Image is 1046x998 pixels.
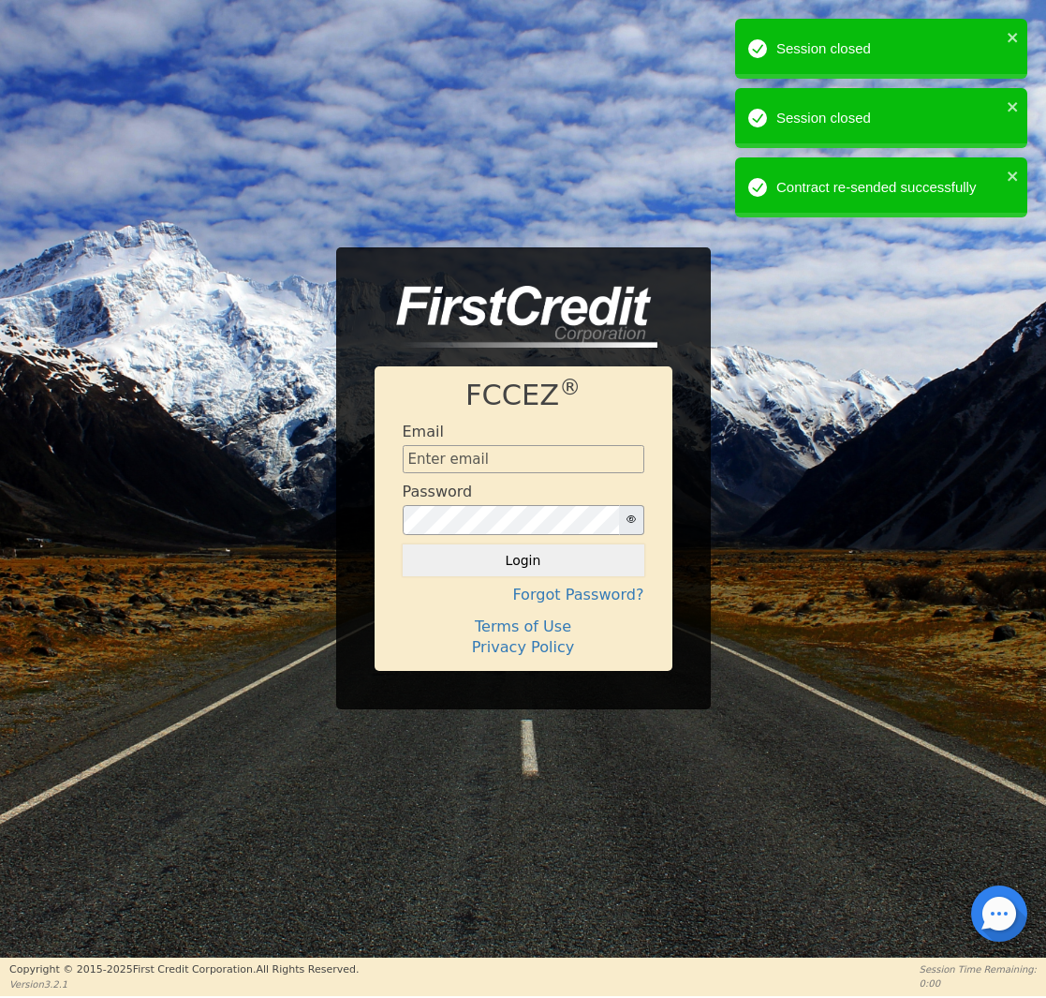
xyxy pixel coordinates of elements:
p: Copyright © 2015- 2025 First Credit Corporation. [9,962,359,978]
sup: ® [559,375,581,399]
div: Contract re-sended successfully [776,177,1001,199]
img: logo-CMu_cnol.png [375,286,657,348]
span: All Rights Reserved. [256,963,359,976]
h4: Email [403,423,444,440]
input: password [403,505,620,535]
button: close [1007,26,1020,48]
button: close [1007,96,1020,117]
p: Session Time Remaining: [920,962,1037,976]
h4: Terms of Use [403,618,644,635]
h1: FCCEZ [403,379,644,413]
div: Session closed [776,38,1001,60]
p: Version 3.2.1 [9,977,359,991]
input: Enter email [403,445,644,473]
h4: Privacy Policy [403,638,644,656]
p: 0:00 [920,976,1037,991]
h4: Forgot Password? [403,586,644,603]
button: close [1007,165,1020,186]
div: Session closed [776,108,1001,129]
h4: Password [403,483,473,500]
button: Login [403,544,644,576]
